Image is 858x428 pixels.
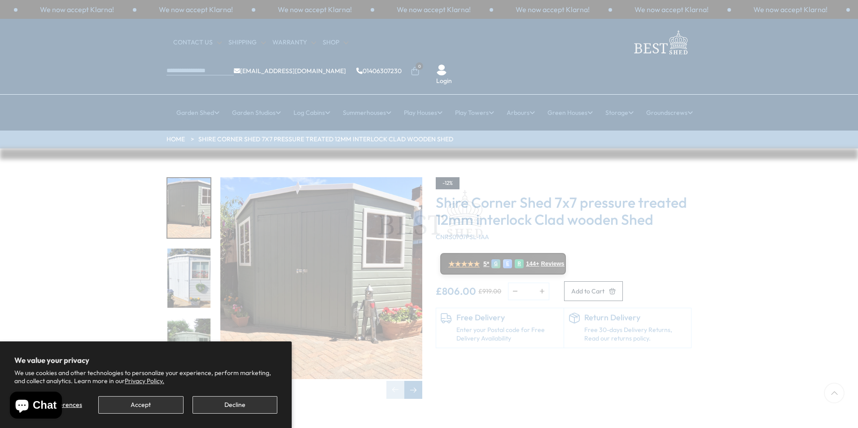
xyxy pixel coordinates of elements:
p: We use cookies and other technologies to personalize your experience, perform marketing, and coll... [14,369,277,385]
button: Decline [193,396,277,414]
h2: We value your privacy [14,356,277,365]
button: Accept [98,396,183,414]
inbox-online-store-chat: Shopify online store chat [7,392,65,421]
a: Privacy Policy. [125,377,164,385]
